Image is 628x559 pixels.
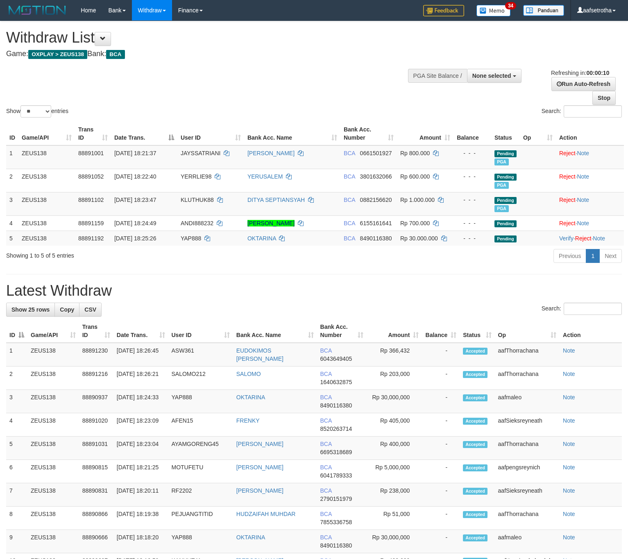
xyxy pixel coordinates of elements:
[6,105,68,118] label: Show entries
[495,319,560,343] th: Op: activate to sort column ascending
[457,219,488,227] div: - - -
[463,488,487,495] span: Accepted
[463,348,487,355] span: Accepted
[168,530,233,553] td: YAP888
[556,145,624,169] td: ·
[6,50,410,58] h4: Game: Bank:
[79,437,113,460] td: 88891031
[463,394,487,401] span: Accepted
[168,483,233,507] td: RF2202
[564,105,622,118] input: Search:
[505,2,516,9] span: 34
[114,235,156,242] span: [DATE] 18:25:26
[114,173,156,180] span: [DATE] 18:22:40
[367,390,422,413] td: Rp 30,000,000
[6,303,55,317] a: Show 25 rows
[494,182,509,189] span: Marked by aafpengsreynich
[494,205,509,212] span: Marked by aafpengsreynich
[168,367,233,390] td: SALOMO212
[18,215,75,231] td: ZEUS138
[320,534,332,541] span: BCA
[495,460,560,483] td: aafpengsreynich
[367,460,422,483] td: Rp 5,000,000
[320,402,352,409] span: Copy 8490116380 to clipboard
[27,390,79,413] td: ZEUS138
[559,173,576,180] a: Reject
[367,413,422,437] td: Rp 405,000
[467,69,521,83] button: None selected
[111,122,177,145] th: Date Trans.: activate to sort column descending
[400,220,430,226] span: Rp 700.000
[236,371,261,377] a: SALOMO
[181,235,201,242] span: YAP888
[344,150,355,156] span: BCA
[79,390,113,413] td: 88890937
[367,483,422,507] td: Rp 238,000
[367,437,422,460] td: Rp 400,000
[344,235,355,242] span: BCA
[236,347,283,362] a: EUDOKIMOS [PERSON_NAME]
[177,122,244,145] th: User ID: activate to sort column ascending
[460,319,494,343] th: Status: activate to sort column ascending
[168,343,233,367] td: ASW361
[236,441,283,447] a: [PERSON_NAME]
[463,511,487,518] span: Accepted
[408,69,467,83] div: PGA Site Balance /
[320,496,352,502] span: Copy 2790151979 to clipboard
[54,303,79,317] a: Copy
[181,173,211,180] span: YERRLIE98
[236,464,283,471] a: [PERSON_NAME]
[422,343,460,367] td: -
[320,487,332,494] span: BCA
[495,343,560,367] td: aafThorrachana
[542,105,622,118] label: Search:
[236,534,265,541] a: OKTARINA
[78,173,104,180] span: 88891052
[563,347,575,354] a: Note
[551,70,609,76] span: Refreshing in:
[84,306,96,313] span: CSV
[556,215,624,231] td: ·
[27,413,79,437] td: ZEUS138
[577,150,589,156] a: Note
[18,192,75,215] td: ZEUS138
[6,169,18,192] td: 2
[79,367,113,390] td: 88891216
[20,105,51,118] select: Showentries
[320,464,332,471] span: BCA
[106,50,125,59] span: BCA
[495,437,560,460] td: aafThorrachana
[181,197,214,203] span: KLUTHUK88
[577,220,589,226] a: Note
[400,235,438,242] span: Rp 30.000.000
[563,394,575,401] a: Note
[168,319,233,343] th: User ID: activate to sort column ascending
[564,303,622,315] input: Search:
[236,487,283,494] a: [PERSON_NAME]
[422,367,460,390] td: -
[27,343,79,367] td: ZEUS138
[360,220,392,226] span: Copy 6155161641 to clipboard
[168,390,233,413] td: YAP888
[344,173,355,180] span: BCA
[6,343,27,367] td: 1
[113,437,168,460] td: [DATE] 18:23:04
[553,249,586,263] a: Previous
[476,5,511,16] img: Button%20Memo.svg
[181,220,213,226] span: ANDI888232
[113,413,168,437] td: [DATE] 18:23:09
[463,441,487,448] span: Accepted
[367,507,422,530] td: Rp 51,000
[79,413,113,437] td: 88891020
[320,355,352,362] span: Copy 6043649405 to clipboard
[520,122,556,145] th: Op: activate to sort column ascending
[563,464,575,471] a: Note
[18,122,75,145] th: Game/API: activate to sort column ascending
[6,29,410,46] h1: Withdraw List
[593,235,605,242] a: Note
[494,220,517,227] span: Pending
[6,437,27,460] td: 5
[60,306,74,313] span: Copy
[494,235,517,242] span: Pending
[320,472,352,479] span: Copy 6041789333 to clipboard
